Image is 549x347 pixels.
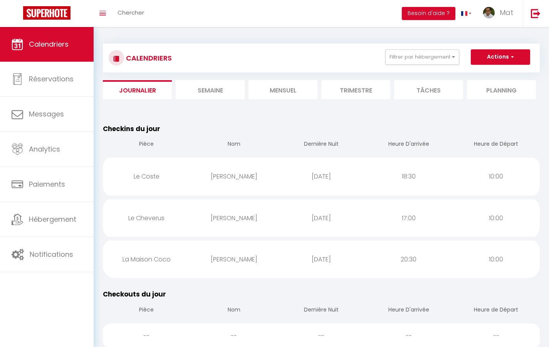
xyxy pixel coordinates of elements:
div: 10:00 [452,247,540,272]
span: Mat [500,8,513,17]
th: Dernière Nuit [278,134,365,156]
th: Heure de Départ [452,134,540,156]
h3: CALENDRIERS [124,49,172,67]
div: 17:00 [365,206,452,231]
li: Mensuel [248,80,317,99]
div: [PERSON_NAME] [190,164,278,189]
span: Réservations [29,74,74,84]
div: 18:30 [365,164,452,189]
div: Le Coste [103,164,190,189]
span: Notifications [30,249,73,259]
span: Paiements [29,179,65,189]
span: Checkins du jour [103,124,160,133]
div: [PERSON_NAME] [190,247,278,272]
img: ... [483,7,495,19]
div: 10:00 [452,164,540,189]
li: Tâches [394,80,463,99]
div: La Maison Coco [103,247,190,272]
div: [PERSON_NAME] [190,206,278,231]
div: [DATE] [278,164,365,189]
span: Messages [29,109,64,119]
th: Heure de Départ [452,300,540,322]
button: Ouvrir le widget de chat LiveChat [6,3,29,26]
th: Nom [190,300,278,322]
span: Checkouts du jour [103,290,166,299]
li: Trimestre [321,80,390,99]
div: [DATE] [278,247,365,272]
span: Hébergement [29,214,76,224]
span: Analytics [29,144,60,154]
button: Besoin d'aide ? [402,7,455,20]
img: Super Booking [23,6,71,20]
li: Planning [467,80,536,99]
th: Heure D'arrivée [365,134,452,156]
div: Le Cheverus [103,206,190,231]
div: 10:00 [452,206,540,231]
div: 20:30 [365,247,452,272]
div: [DATE] [278,206,365,231]
li: Semaine [176,80,245,99]
th: Pièce [103,134,190,156]
img: logout [531,8,541,18]
button: Filtrer par hébergement [385,49,459,65]
th: Heure D'arrivée [365,300,452,322]
th: Nom [190,134,278,156]
span: Chercher [118,8,144,17]
span: Calendriers [29,39,69,49]
th: Pièce [103,300,190,322]
li: Journalier [103,80,172,99]
button: Actions [471,49,530,65]
th: Dernière Nuit [278,300,365,322]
